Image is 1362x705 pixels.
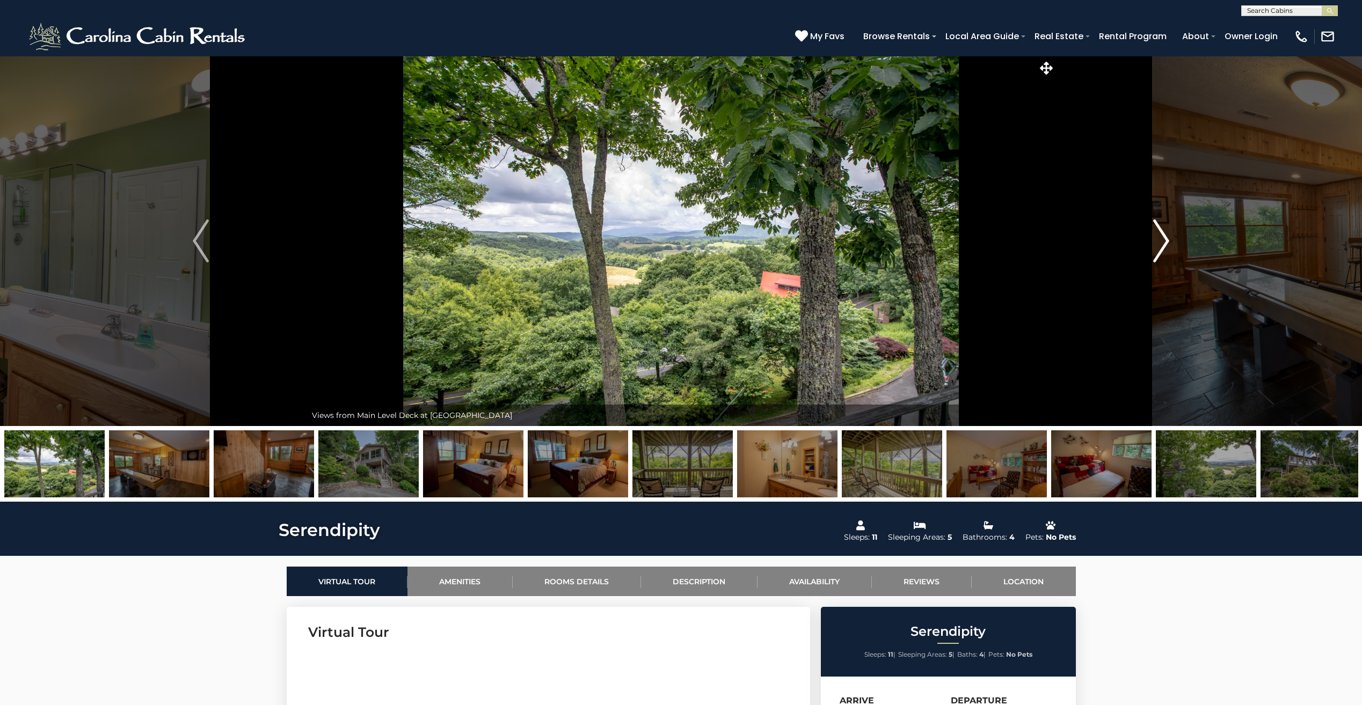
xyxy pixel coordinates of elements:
[824,625,1073,638] h2: Serendipity
[109,430,209,497] img: 163269281
[307,405,1055,426] div: Views from Main Level Deck at [GEOGRAPHIC_DATA]
[1029,27,1089,46] a: Real Estate
[1177,27,1214,46] a: About
[407,567,513,596] a: Amenities
[737,430,837,497] img: 163269285
[1219,27,1283,46] a: Owner Login
[4,430,105,497] img: 163269280
[858,27,935,46] a: Browse Rentals
[528,430,628,497] img: 169036534
[864,648,895,662] li: |
[988,650,1004,658] span: Pets:
[308,623,789,642] h3: Virtual Tour
[972,567,1076,596] a: Location
[795,30,847,43] a: My Favs
[949,650,952,658] strong: 5
[979,650,984,658] strong: 4
[1320,29,1335,44] img: mail-regular-white.png
[864,650,886,658] span: Sleeps:
[1294,29,1309,44] img: phone-regular-white.png
[641,567,758,596] a: Description
[898,650,947,658] span: Sleeping Areas:
[872,567,972,596] a: Reviews
[27,20,250,53] img: White-1-2.png
[898,648,955,662] li: |
[758,567,872,596] a: Availability
[810,30,844,43] span: My Favs
[513,567,641,596] a: Rooms Details
[193,219,209,262] img: arrow
[214,430,314,497] img: 163269282
[842,430,942,497] img: 163269300
[1055,56,1267,426] button: Next
[1153,219,1169,262] img: arrow
[1006,650,1032,658] strong: No Pets
[287,567,407,596] a: Virtual Tour
[940,27,1024,46] a: Local Area Guide
[957,648,986,662] li: |
[957,650,978,658] span: Baths:
[1156,430,1256,497] img: 163269288
[1261,430,1361,497] img: 163269289
[888,650,893,658] strong: 11
[632,430,733,497] img: 163269299
[946,430,1047,497] img: 163269286
[423,430,523,497] img: 169036533
[95,56,307,426] button: Previous
[318,430,419,497] img: 163269283
[1094,27,1172,46] a: Rental Program
[1051,430,1152,497] img: 163269287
